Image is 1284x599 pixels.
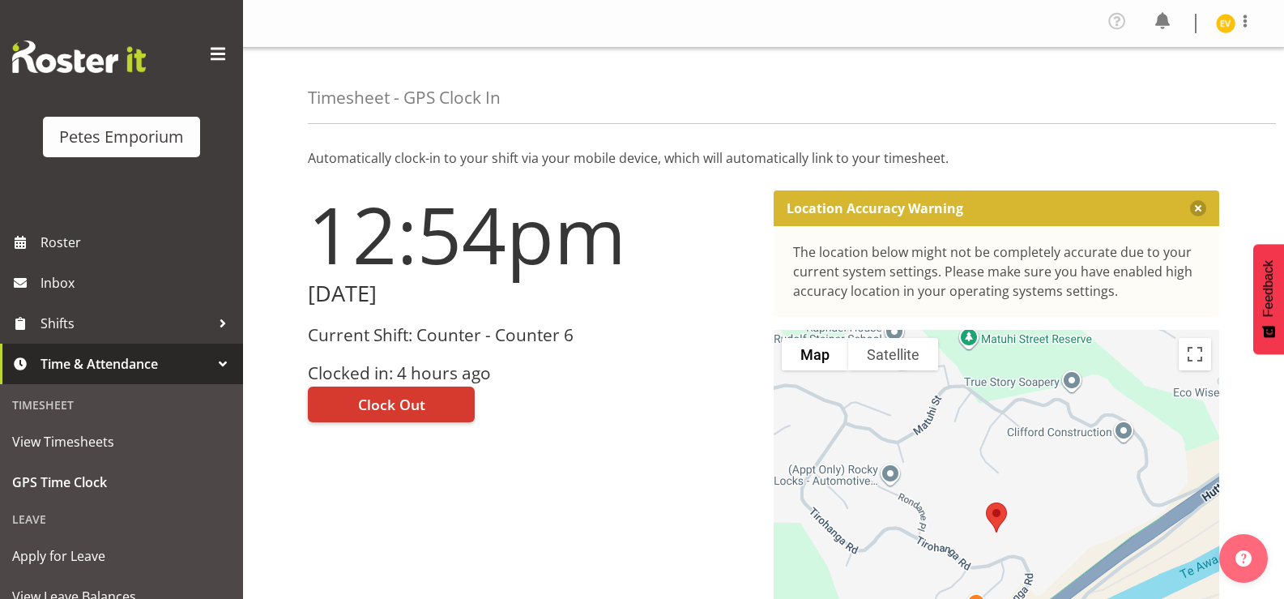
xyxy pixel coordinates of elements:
[4,462,239,503] a: GPS Time Clock
[848,338,938,370] button: Show satellite imagery
[4,536,239,576] a: Apply for Leave
[4,421,239,462] a: View Timesheets
[308,326,754,344] h3: Current Shift: Counter - Counter 6
[41,230,235,255] span: Roster
[308,88,501,107] h4: Timesheet - GPS Clock In
[308,281,754,306] h2: [DATE]
[12,41,146,73] img: Rosterit website logo
[1253,244,1284,354] button: Feedback - Show survey
[308,387,475,422] button: Clock Out
[4,503,239,536] div: Leave
[308,190,754,278] h1: 12:54pm
[308,148,1219,168] p: Automatically clock-in to your shift via your mobile device, which will automatically link to you...
[41,311,211,336] span: Shifts
[1261,260,1276,317] span: Feedback
[793,242,1201,301] div: The location below might not be completely accurate due to your current system settings. Please m...
[4,388,239,421] div: Timesheet
[12,430,231,454] span: View Timesheets
[41,271,235,295] span: Inbox
[782,338,848,370] button: Show street map
[1190,200,1206,216] button: Close message
[1235,550,1252,567] img: help-xxl-2.png
[1179,338,1211,370] button: Toggle fullscreen view
[1216,14,1235,33] img: eva-vailini10223.jpg
[308,364,754,383] h3: Clocked in: 4 hours ago
[787,200,963,216] p: Location Accuracy Warning
[41,352,211,376] span: Time & Attendance
[358,394,425,415] span: Clock Out
[59,125,184,149] div: Petes Emporium
[12,544,231,568] span: Apply for Leave
[12,470,231,494] span: GPS Time Clock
